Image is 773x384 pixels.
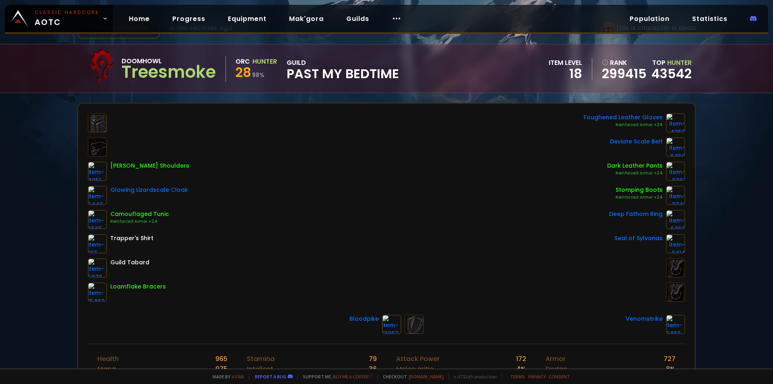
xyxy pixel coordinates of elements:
a: Guilds [340,10,376,27]
a: Buy me a coffee [333,374,373,380]
div: 965 [215,354,227,364]
a: Population [623,10,676,27]
a: Consent [549,374,570,380]
img: item-6414 [666,234,685,253]
span: Support me, [298,374,373,380]
a: Equipment [221,10,273,27]
div: Reinforced Armor +24 [583,122,663,128]
div: Armor [546,354,566,364]
div: Dodge [546,364,567,374]
div: Deep Fathom Ring [609,210,663,218]
img: item-15462 [88,282,107,302]
img: item-4253 [666,113,685,133]
div: Top [651,58,692,68]
div: 4 % [516,364,526,374]
a: Terms [510,374,525,380]
span: 28 [236,63,251,81]
img: item-6469 [666,315,685,334]
img: item-127 [88,234,107,253]
div: Stamina [247,354,275,364]
div: Seal of Sylvanas [614,234,663,243]
div: Bloodpike [349,315,379,323]
div: 172 [516,354,526,364]
div: Venomstrike [626,315,663,323]
div: rank [602,58,647,68]
div: 8 % [666,364,676,374]
img: item-6463 [666,210,685,229]
span: v. d752d5 - production [449,374,497,380]
div: Camouflaged Tunic [110,210,169,218]
img: item-5961 [666,162,685,181]
div: Toughened Leather Gloves [583,113,663,122]
img: item-13057 [382,315,401,334]
a: Classic HardcoreAOTC [5,5,113,32]
div: Dark Leather Pants [607,162,663,170]
a: [DOMAIN_NAME] [409,374,444,380]
a: 299415 [602,68,647,80]
div: 36 [369,364,377,374]
div: item level [549,58,582,68]
div: Melee critic [396,364,434,374]
img: item-5976 [88,258,107,278]
span: AOTC [35,9,99,28]
div: guild [287,58,399,80]
img: item-3741 [666,186,685,205]
span: Past my Bedtime [287,68,399,80]
div: Reinforced Armor +24 [616,194,663,201]
div: [PERSON_NAME] Shoulders [110,162,189,170]
small: 98 % [252,71,265,79]
div: Treesmoke [122,66,216,78]
div: 18 [549,68,582,80]
div: Loamflake Bracers [110,282,166,291]
div: Intellect [247,364,273,374]
a: 43542 [651,64,692,83]
a: Report a bug [255,374,286,380]
span: Made by [208,374,244,380]
a: Home [122,10,156,27]
span: Hunter [667,58,692,67]
div: 975 [215,364,227,374]
img: item-4251 [88,162,107,181]
small: Classic Hardcore [35,9,99,16]
div: Guild Tabard [110,258,149,267]
a: a fan [232,374,244,380]
a: Statistics [686,10,734,27]
div: Doomhowl [122,56,216,66]
div: Trapper's Shirt [110,234,153,243]
img: item-6449 [88,186,107,205]
div: Reinforced Armor +24 [110,218,169,225]
a: Privacy [528,374,546,380]
img: item-6468 [666,137,685,157]
div: Orc [236,56,250,66]
div: Deviate Scale Belt [610,137,663,146]
div: 727 [663,354,676,364]
div: Hunter [252,56,277,66]
div: Glowing Lizardscale Cloak [110,186,188,194]
div: Health [97,354,119,364]
div: 79 [369,354,377,364]
div: Attack Power [396,354,440,364]
div: Mana [97,364,116,374]
span: Checkout [378,374,444,380]
div: Stomping Boots [616,186,663,194]
a: Mak'gora [283,10,330,27]
div: Reinforced Armor +24 [607,170,663,176]
a: Progress [166,10,212,27]
img: item-3585 [88,210,107,229]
